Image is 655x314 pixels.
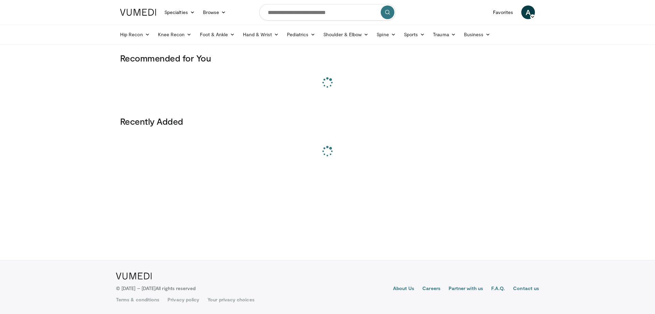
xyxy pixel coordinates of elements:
[116,28,154,41] a: Hip Recon
[521,5,535,19] a: A
[460,28,495,41] a: Business
[116,285,196,292] p: © [DATE] – [DATE]
[120,9,156,16] img: VuMedi Logo
[373,28,399,41] a: Spine
[120,53,535,64] h3: Recommended for You
[491,285,505,293] a: F.A.Q.
[239,28,283,41] a: Hand & Wrist
[154,28,196,41] a: Knee Recon
[160,5,199,19] a: Specialties
[196,28,239,41] a: Foot & Ankle
[116,273,152,279] img: VuMedi Logo
[489,5,517,19] a: Favorites
[199,5,230,19] a: Browse
[207,296,254,303] a: Your privacy choices
[449,285,483,293] a: Partner with us
[400,28,429,41] a: Sports
[116,296,159,303] a: Terms & conditions
[422,285,440,293] a: Careers
[120,116,535,127] h3: Recently Added
[513,285,539,293] a: Contact us
[156,285,195,291] span: All rights reserved
[319,28,373,41] a: Shoulder & Elbow
[168,296,199,303] a: Privacy policy
[429,28,460,41] a: Trauma
[393,285,414,293] a: About Us
[259,4,396,21] input: Search topics, interventions
[283,28,319,41] a: Pediatrics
